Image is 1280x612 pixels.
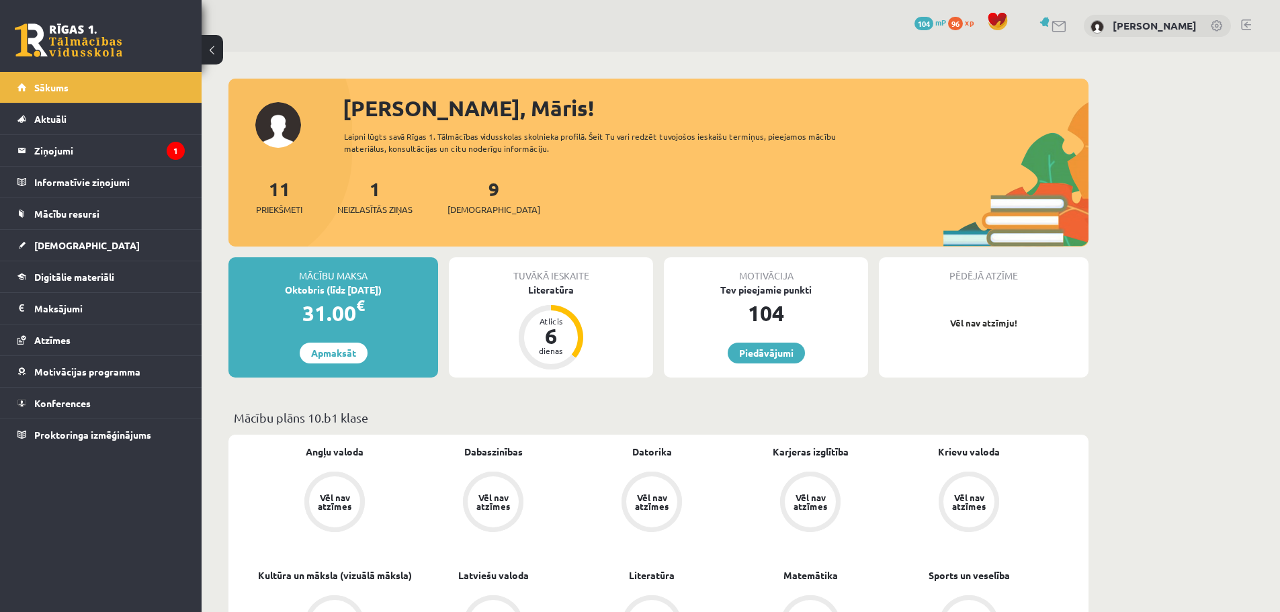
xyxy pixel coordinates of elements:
span: Aktuāli [34,113,67,125]
a: Vēl nav atzīmes [414,472,572,535]
span: Mācību resursi [34,208,99,220]
span: [DEMOGRAPHIC_DATA] [447,203,540,216]
div: Pēdējā atzīme [879,257,1089,283]
div: [PERSON_NAME], Māris! [343,92,1089,124]
span: Priekšmeti [256,203,302,216]
span: Neizlasītās ziņas [337,203,413,216]
a: Digitālie materiāli [17,261,185,292]
span: Sākums [34,81,69,93]
div: Laipni lūgts savā Rīgas 1. Tālmācības vidusskolas skolnieka profilā. Šeit Tu vari redzēt tuvojošo... [344,130,860,155]
a: Latviešu valoda [458,568,529,582]
a: Vēl nav atzīmes [890,472,1048,535]
div: Vēl nav atzīmes [316,493,353,511]
legend: Maksājumi [34,293,185,324]
span: Proktoringa izmēģinājums [34,429,151,441]
span: 104 [914,17,933,30]
span: Digitālie materiāli [34,271,114,283]
span: Motivācijas programma [34,365,140,378]
a: Kultūra un māksla (vizuālā māksla) [258,568,412,582]
span: xp [965,17,974,28]
span: 96 [948,17,963,30]
a: Mācību resursi [17,198,185,229]
a: Atzīmes [17,324,185,355]
a: Karjeras izglītība [773,445,849,459]
a: 1Neizlasītās ziņas [337,177,413,216]
legend: Ziņojumi [34,135,185,166]
a: Rīgas 1. Tālmācības vidusskola [15,24,122,57]
span: Konferences [34,397,91,409]
legend: Informatīvie ziņojumi [34,167,185,198]
div: Vēl nav atzīmes [792,493,829,511]
a: Matemātika [783,568,838,582]
img: Māris Kalniņš [1091,20,1104,34]
a: [DEMOGRAPHIC_DATA] [17,230,185,261]
a: Informatīvie ziņojumi [17,167,185,198]
span: € [356,296,365,315]
div: Vēl nav atzīmes [474,493,512,511]
a: Vēl nav atzīmes [731,472,890,535]
a: Vēl nav atzīmes [255,472,414,535]
a: Literatūra Atlicis 6 dienas [449,283,653,371]
a: 9[DEMOGRAPHIC_DATA] [447,177,540,216]
div: 104 [664,297,868,329]
a: Sports un veselība [929,568,1010,582]
div: 6 [531,325,571,347]
a: Maksājumi [17,293,185,324]
div: Motivācija [664,257,868,283]
p: Vēl nav atzīmju! [886,316,1082,330]
span: Atzīmes [34,334,71,346]
a: 104 mP [914,17,946,28]
p: Mācību plāns 10.b1 klase [234,408,1083,427]
a: Literatūra [629,568,675,582]
a: Motivācijas programma [17,356,185,387]
div: Atlicis [531,317,571,325]
div: Tev pieejamie punkti [664,283,868,297]
div: 31.00 [228,297,438,329]
a: Sākums [17,72,185,103]
div: Vēl nav atzīmes [633,493,671,511]
span: [DEMOGRAPHIC_DATA] [34,239,140,251]
a: Krievu valoda [938,445,1000,459]
span: mP [935,17,946,28]
a: [PERSON_NAME] [1113,19,1197,32]
a: Piedāvājumi [728,343,805,363]
a: Vēl nav atzīmes [572,472,731,535]
div: Oktobris (līdz [DATE]) [228,283,438,297]
a: 11Priekšmeti [256,177,302,216]
a: 96 xp [948,17,980,28]
div: Literatūra [449,283,653,297]
a: Angļu valoda [306,445,364,459]
a: Apmaksāt [300,343,368,363]
div: Mācību maksa [228,257,438,283]
a: Aktuāli [17,103,185,134]
div: Tuvākā ieskaite [449,257,653,283]
a: Konferences [17,388,185,419]
a: Dabaszinības [464,445,523,459]
a: Proktoringa izmēģinājums [17,419,185,450]
a: Datorika [632,445,672,459]
a: Ziņojumi1 [17,135,185,166]
div: dienas [531,347,571,355]
i: 1 [167,142,185,160]
div: Vēl nav atzīmes [950,493,988,511]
